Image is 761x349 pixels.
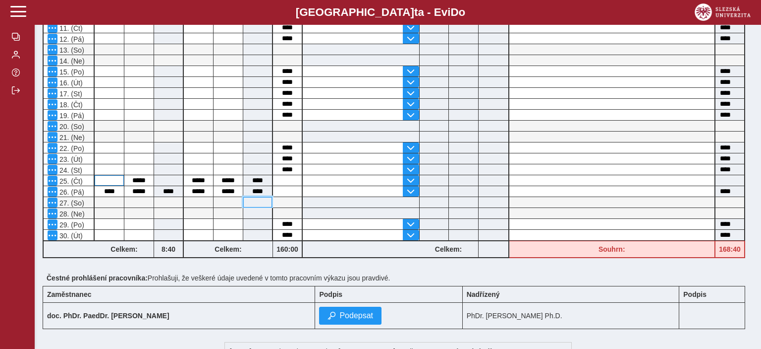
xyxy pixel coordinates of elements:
[57,199,84,207] span: 27. (So)
[414,6,418,18] span: t
[48,230,57,240] button: Menu
[57,155,83,163] span: 23. (Út)
[48,45,57,55] button: Menu
[57,188,84,196] span: 26. (Pá)
[47,274,148,282] b: Čestné prohlášení pracovníka:
[57,210,85,218] span: 28. (Ne)
[48,23,57,33] button: Menu
[57,134,85,141] span: 21. (Ne)
[598,245,625,253] b: Souhrn:
[57,68,84,76] span: 15. (Po)
[48,88,57,98] button: Menu
[47,312,169,320] b: doc. PhDr. PaedDr. [PERSON_NAME]
[319,290,342,298] b: Podpis
[43,270,753,286] div: Prohlašuji, že veškeré údaje uvedené v tomto pracovním výkazu jsou pravdivé.
[57,232,83,240] span: 30. (Út)
[48,154,57,164] button: Menu
[57,79,83,87] span: 16. (Út)
[57,123,84,131] span: 20. (So)
[57,177,83,185] span: 25. (Čt)
[339,311,373,320] span: Podepsat
[154,245,183,253] b: 8:40
[48,132,57,142] button: Menu
[48,56,57,66] button: Menu
[30,6,731,19] b: [GEOGRAPHIC_DATA] a - Evi
[319,307,381,325] button: Podepsat
[48,77,57,87] button: Menu
[683,290,707,298] b: Podpis
[48,209,57,218] button: Menu
[48,143,57,153] button: Menu
[57,35,84,43] span: 12. (Pá)
[48,176,57,186] button: Menu
[184,245,272,253] b: Celkem:
[48,198,57,208] button: Menu
[467,290,500,298] b: Nadřízený
[47,290,91,298] b: Zaměstnanec
[48,219,57,229] button: Menu
[57,166,82,174] span: 24. (St)
[695,3,751,21] img: logo_web_su.png
[48,187,57,197] button: Menu
[57,90,82,98] span: 17. (St)
[450,6,458,18] span: D
[57,112,84,120] span: 19. (Pá)
[509,241,716,258] div: Fond pracovní doby (176 h) a součet hodin (168:40 h) se neshodují!
[459,6,466,18] span: o
[57,46,84,54] span: 13. (So)
[419,245,478,253] b: Celkem:
[57,144,84,152] span: 22. (Po)
[715,241,745,258] div: Fond pracovní doby (176 h) a součet hodin (168:40 h) se neshodují!
[715,245,744,253] b: 168:40
[48,121,57,131] button: Menu
[48,110,57,120] button: Menu
[48,99,57,109] button: Menu
[48,165,57,175] button: Menu
[462,303,679,329] td: PhDr. [PERSON_NAME] Ph.D.
[48,67,57,76] button: Menu
[273,245,302,253] b: 160:00
[57,24,83,32] span: 11. (Čt)
[57,221,84,229] span: 29. (Po)
[95,245,154,253] b: Celkem:
[57,101,83,109] span: 18. (Čt)
[48,34,57,44] button: Menu
[57,57,85,65] span: 14. (Ne)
